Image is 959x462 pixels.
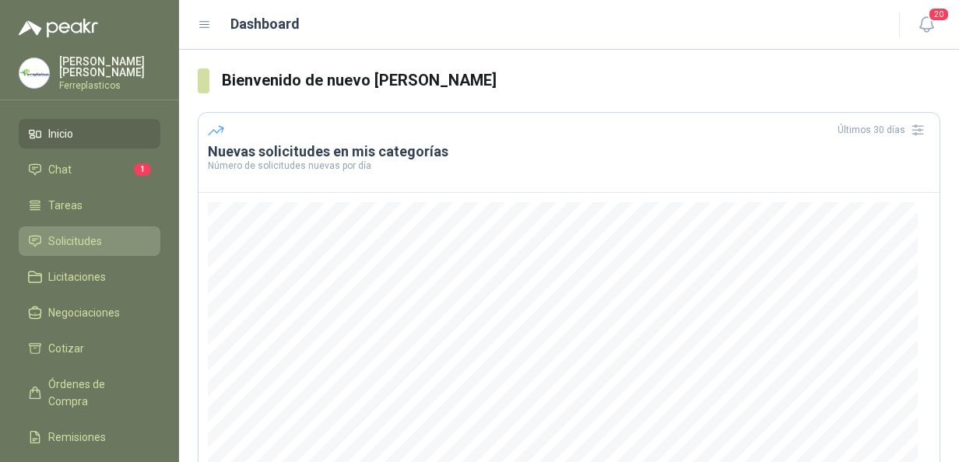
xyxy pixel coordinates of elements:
a: Inicio [19,119,160,149]
a: Remisiones [19,422,160,452]
a: Chat1 [19,155,160,184]
span: 20 [928,7,950,22]
p: Ferreplasticos [59,81,160,90]
h1: Dashboard [230,13,300,35]
span: 1 [134,163,151,176]
span: Inicio [48,125,73,142]
a: Licitaciones [19,262,160,292]
a: Negociaciones [19,298,160,327]
a: Tareas [19,191,160,220]
img: Logo peakr [19,19,98,37]
h3: Nuevas solicitudes en mis categorías [208,142,930,161]
a: Órdenes de Compra [19,369,160,416]
h3: Bienvenido de nuevo [PERSON_NAME] [222,68,940,93]
p: Número de solicitudes nuevas por día [208,161,930,170]
span: Chat [48,161,72,178]
a: Solicitudes [19,226,160,256]
a: Cotizar [19,334,160,363]
span: Remisiones [48,429,106,446]
span: Negociaciones [48,304,120,321]
img: Company Logo [19,58,49,88]
span: Licitaciones [48,268,106,285]
div: Últimos 30 días [838,117,930,142]
span: Cotizar [48,340,84,357]
span: Órdenes de Compra [48,376,146,410]
button: 20 [912,11,940,39]
span: Solicitudes [48,233,102,250]
span: Tareas [48,197,83,214]
p: [PERSON_NAME] [PERSON_NAME] [59,56,160,78]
